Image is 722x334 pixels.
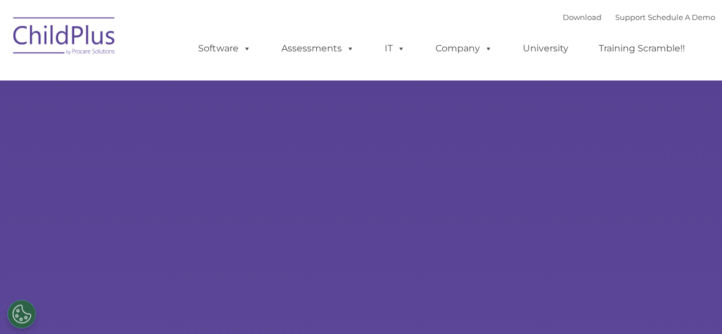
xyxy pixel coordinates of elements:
img: ChildPlus by Procare Solutions [7,9,122,66]
a: Training Scramble!! [587,37,696,60]
a: Assessments [270,37,366,60]
a: University [511,37,580,60]
font: | [563,13,715,22]
a: Schedule A Demo [648,13,715,22]
a: Support [615,13,646,22]
button: Cookies Settings [7,300,36,328]
a: Software [187,37,263,60]
a: Download [563,13,602,22]
a: IT [373,37,417,60]
a: Company [424,37,504,60]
